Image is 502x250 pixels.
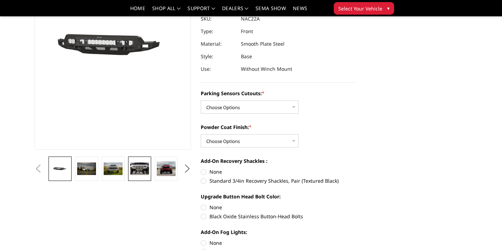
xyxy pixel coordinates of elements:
label: Black Oxide Stainless Button-Head Bolts [201,213,357,220]
img: 2022-2025 Chevrolet Silverado 1500 - Freedom Series - Base Front Bumper (non-winch) [77,162,96,175]
label: Add-On Fog Lights: [201,228,357,236]
a: Home [130,6,145,16]
dd: Base [241,50,252,63]
button: Select Your Vehicle [334,2,394,15]
button: Next [182,164,192,174]
label: None [201,168,357,175]
dd: NAC22A [241,13,260,25]
dt: SKU: [201,13,236,25]
dt: Material: [201,38,236,50]
label: Standard 3/4in Recovery Shackles, Pair (Textured Black) [201,177,357,184]
a: Dealers [222,6,249,16]
dd: Without Winch Mount [241,63,292,75]
dd: Smooth Plate Steel [241,38,285,50]
label: Powder Coat Finish: [201,123,357,131]
img: 2022-2025 Chevrolet Silverado 1500 - Freedom Series - Base Front Bumper (non-winch) [104,162,123,175]
button: Previous [33,164,43,174]
a: Support [187,6,215,16]
span: ▾ [387,5,390,12]
label: Parking Sensors Cutouts: [201,90,357,97]
dd: Front [241,25,253,38]
dt: Style: [201,50,236,63]
img: 2022-2025 Chevrolet Silverado 1500 - Freedom Series - Base Front Bumper (non-winch) [157,161,176,176]
a: SEMA Show [256,6,286,16]
span: Select Your Vehicle [338,5,382,12]
label: Add-On Recovery Shackles : [201,157,357,165]
label: None [201,204,357,211]
a: shop all [152,6,180,16]
dt: Use: [201,63,236,75]
label: None [201,239,357,247]
label: Upgrade Button Head Bolt Color: [201,193,357,200]
img: 2022-2025 Chevrolet Silverado 1500 - Freedom Series - Base Front Bumper (non-winch) [130,162,149,175]
a: News [293,6,307,16]
dt: Type: [201,25,236,38]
